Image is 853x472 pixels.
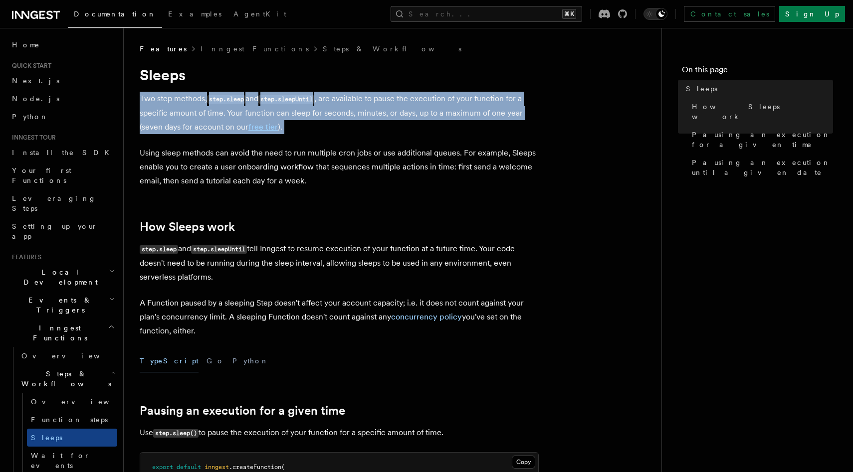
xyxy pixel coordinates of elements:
span: Function steps [31,416,108,424]
span: Features [140,44,187,54]
button: Search...⌘K [391,6,582,22]
a: AgentKit [227,3,292,27]
span: Python [12,113,48,121]
span: Next.js [12,77,59,85]
span: default [177,464,201,471]
code: step.sleep() [153,429,199,438]
span: export [152,464,173,471]
a: Pausing an execution until a given date [688,154,833,181]
span: Documentation [74,10,156,18]
a: How Sleeps work [688,98,833,126]
span: Examples [168,10,221,18]
a: Node.js [8,90,117,108]
button: Copy [512,456,535,469]
a: free tier [248,122,278,132]
code: step.sleepUntil [191,245,247,254]
button: TypeScript [140,350,199,372]
a: How Sleeps work [140,220,235,234]
a: Sleeps [27,429,117,447]
button: Events & Triggers [8,291,117,319]
span: Your first Functions [12,166,71,184]
h1: Sleeps [140,66,539,84]
a: Documentation [68,3,162,28]
code: step.sleepUntil [258,95,314,104]
code: step.sleep [207,95,245,104]
span: Wait for events [31,452,90,470]
p: A Function paused by a sleeping Step doesn't affect your account capacity; i.e. it does not count... [140,296,539,338]
span: Install the SDK [12,149,115,157]
a: concurrency policy [391,312,462,321]
p: and tell Inngest to resume execution of your function at a future time. Your code doesn't need to... [140,242,539,284]
a: Next.js [8,72,117,90]
a: Steps & Workflows [323,44,461,54]
span: Overview [21,352,124,360]
p: Using sleep methods can avoid the need to run multiple cron jobs or use additional queues. For ex... [140,146,539,188]
a: Sign Up [779,6,845,22]
a: Overview [27,393,117,411]
button: Local Development [8,263,117,291]
kbd: ⌘K [562,9,576,19]
span: Events & Triggers [8,295,109,315]
a: Sleeps [682,80,833,98]
span: Features [8,253,41,261]
span: ( [281,464,285,471]
button: Inngest Functions [8,319,117,347]
a: Install the SDK [8,144,117,161]
span: Setting up your app [12,222,98,240]
a: Pausing an execution for a given time [140,404,345,418]
span: Inngest tour [8,134,56,142]
a: Inngest Functions [201,44,309,54]
button: Python [232,350,269,372]
span: Home [12,40,40,50]
a: Python [8,108,117,126]
span: Steps & Workflows [17,369,111,389]
span: Node.js [12,95,59,103]
span: Inngest Functions [8,323,108,343]
button: Toggle dark mode [643,8,667,20]
button: Steps & Workflows [17,365,117,393]
a: Home [8,36,117,54]
a: Contact sales [684,6,775,22]
code: step.sleep [140,245,178,254]
span: Pausing an execution until a given date [692,157,833,177]
a: Pausing an execution for a given time [688,126,833,154]
span: Sleeps [31,434,62,442]
a: Leveraging Steps [8,189,117,217]
span: Leveraging Steps [12,194,96,212]
a: Function steps [27,411,117,429]
a: Your first Functions [8,161,117,189]
span: Quick start [8,62,51,70]
span: AgentKit [233,10,286,18]
button: Go [207,350,224,372]
a: Overview [17,347,117,365]
span: Sleeps [686,84,717,94]
span: inngest [205,464,229,471]
p: Use to pause the execution of your function for a specific amount of time. [140,426,539,440]
a: Examples [162,3,227,27]
span: Local Development [8,267,109,287]
h4: On this page [682,64,833,80]
span: Overview [31,398,134,406]
p: Two step methods, and , are available to pause the execution of your function for a specific amou... [140,92,539,134]
a: Setting up your app [8,217,117,245]
span: .createFunction [229,464,281,471]
span: How Sleeps work [692,102,833,122]
span: Pausing an execution for a given time [692,130,833,150]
